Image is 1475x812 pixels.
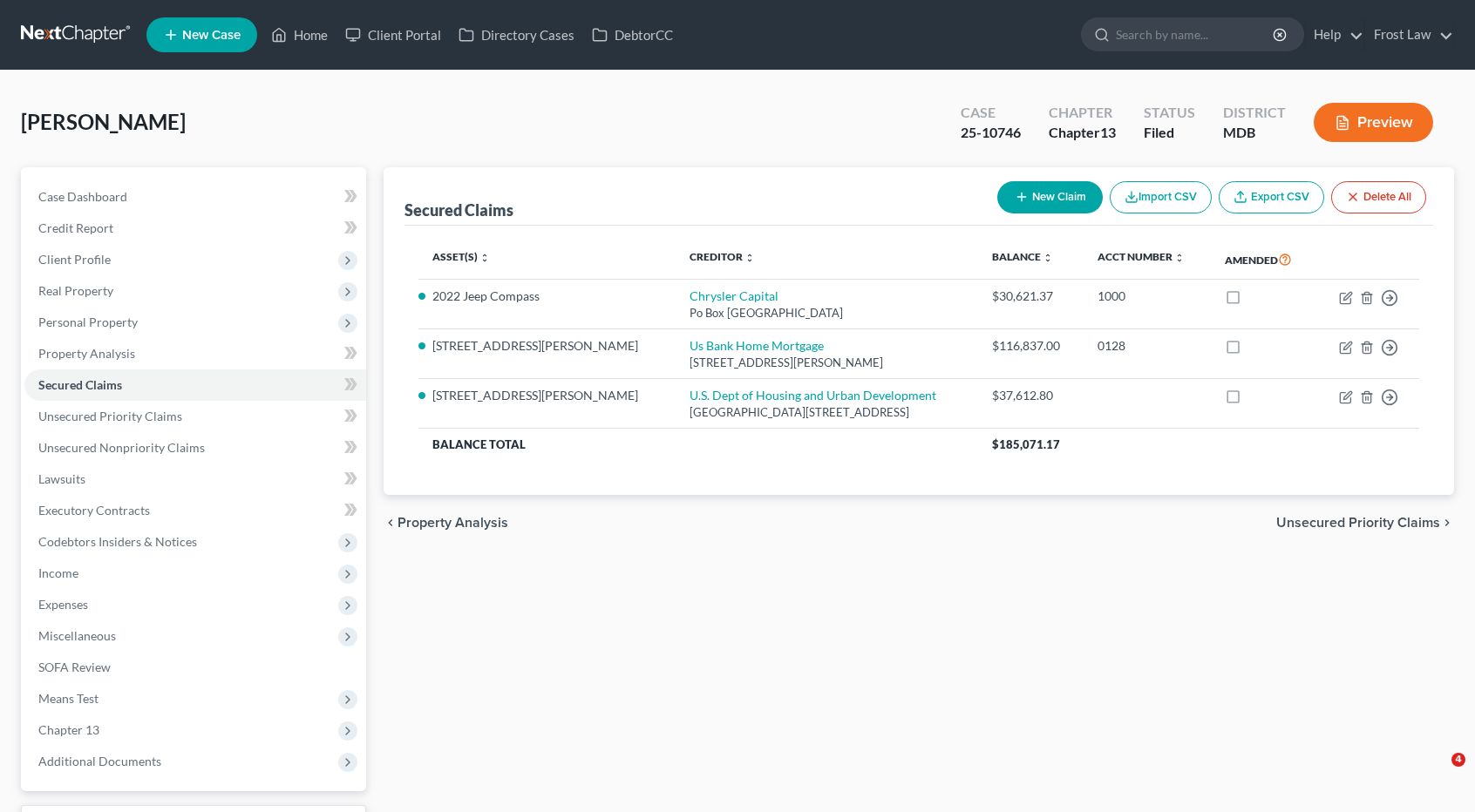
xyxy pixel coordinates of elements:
i: unfold_more [744,253,755,263]
a: Property Analysis [24,338,366,369]
a: Frost Law [1365,19,1453,51]
a: Balance unfold_more [992,250,1053,263]
span: Lawsuits [38,471,85,486]
button: Preview [1314,103,1433,142]
i: unfold_more [1043,253,1053,263]
div: 0128 [1098,337,1196,355]
i: chevron_left [384,516,398,530]
a: Case Dashboard [24,181,366,213]
span: Additional Documents [38,754,161,768]
span: Case Dashboard [38,189,127,204]
div: MDB [1223,123,1286,143]
button: Delete All [1331,181,1426,213]
span: [PERSON_NAME] [21,109,186,134]
span: Client Profile [38,252,111,267]
span: Means Test [38,691,99,706]
div: 1000 [1098,288,1196,305]
i: unfold_more [1174,253,1185,263]
a: Lawsuits [24,464,366,495]
th: Balance Total [418,429,978,460]
th: Amended [1211,240,1315,280]
iframe: Intercom live chat [1416,753,1458,795]
div: Chapter [1049,103,1116,123]
li: [STREET_ADDRESS][PERSON_NAME] [432,387,662,404]
span: Expenses [38,597,88,612]
a: Unsecured Priority Claims [24,401,366,432]
span: Property Analysis [38,346,135,361]
a: Secured Claims [24,369,366,401]
a: Help [1305,19,1363,51]
div: [STREET_ADDRESS][PERSON_NAME] [690,355,964,371]
span: Unsecured Priority Claims [1276,516,1440,530]
input: Search by name... [1116,18,1275,51]
span: Miscellaneous [38,628,116,643]
span: SOFA Review [38,660,111,674]
li: 2022 Jeep Compass [432,288,662,305]
span: New Case [182,29,241,42]
span: Credit Report [38,220,113,235]
i: unfold_more [479,253,490,263]
span: Unsecured Nonpriority Claims [38,440,205,455]
span: $185,071.17 [992,437,1060,451]
a: U.S. Dept of Housing and Urban Development [690,388,936,403]
a: Acct Number unfold_more [1098,250,1185,263]
a: Executory Contracts [24,495,366,526]
div: Filed [1144,123,1195,143]
div: Case [961,103,1021,123]
li: [STREET_ADDRESS][PERSON_NAME] [432,337,662,355]
span: Codebtors Insiders & Notices [38,534,197,549]
button: New Claim [997,181,1103,213]
span: Executory Contracts [38,503,150,518]
button: chevron_left Property Analysis [384,516,508,530]
div: $30,621.37 [992,288,1070,305]
div: District [1223,103,1286,123]
a: Us Bank Home Mortgage [690,338,824,353]
a: Creditor unfold_more [690,250,755,263]
span: 13 [1100,124,1116,140]
span: Unsecured Priority Claims [38,409,182,423]
div: $37,612.80 [992,387,1070,404]
a: Credit Report [24,213,366,244]
i: chevron_right [1440,516,1454,530]
a: Home [262,19,336,51]
a: Chrysler Capital [690,288,778,303]
span: Income [38,565,78,580]
button: Unsecured Priority Claims chevron_right [1276,516,1454,530]
div: Status [1144,103,1195,123]
span: Chapter 13 [38,722,99,737]
a: Export CSV [1219,181,1324,213]
a: SOFA Review [24,652,366,683]
a: DebtorCC [583,19,682,51]
span: Real Property [38,283,113,298]
button: Import CSV [1110,181,1212,213]
div: 25-10746 [961,123,1021,143]
span: 4 [1451,753,1465,767]
a: Unsecured Nonpriority Claims [24,432,366,464]
div: Secured Claims [404,200,513,220]
div: [GEOGRAPHIC_DATA][STREET_ADDRESS] [690,404,964,421]
div: $116,837.00 [992,337,1070,355]
div: Po Box [GEOGRAPHIC_DATA] [690,305,964,321]
div: Chapter [1049,123,1116,143]
a: Client Portal [336,19,450,51]
span: Personal Property [38,315,138,329]
span: Secured Claims [38,377,122,392]
a: Directory Cases [450,19,583,51]
a: Asset(s) unfold_more [432,250,490,263]
span: Property Analysis [398,516,508,530]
